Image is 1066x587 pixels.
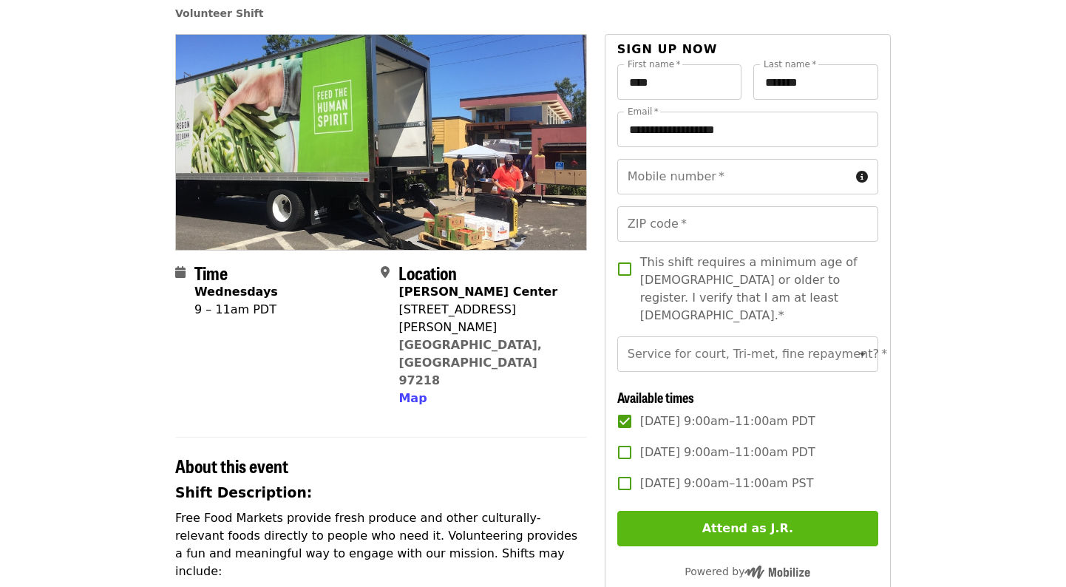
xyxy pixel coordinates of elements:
strong: [PERSON_NAME] Center [398,285,557,299]
input: ZIP code [617,206,878,242]
button: Map [398,390,427,407]
label: First name [628,60,681,69]
span: Map [398,391,427,405]
label: Email [628,107,659,116]
span: [DATE] 9:00am–11:00am PST [640,475,814,492]
i: map-marker-alt icon [381,265,390,279]
button: Open [852,344,873,364]
a: [GEOGRAPHIC_DATA], [GEOGRAPHIC_DATA] 97218 [398,338,542,387]
i: calendar icon [175,265,186,279]
a: Volunteer Shift [175,7,264,19]
span: Available times [617,387,694,407]
input: First name [617,64,742,100]
input: Last name [753,64,878,100]
span: Location [398,259,457,285]
div: [STREET_ADDRESS][PERSON_NAME] [398,301,574,336]
span: About this event [175,452,288,478]
input: Email [617,112,878,147]
input: Mobile number [617,159,850,194]
img: Ortiz Center - Free Food Market (16+) organized by Oregon Food Bank [176,35,586,249]
div: 9 – 11am PDT [194,301,278,319]
span: Sign up now [617,42,718,56]
h3: Shift Description: [175,483,587,503]
i: circle-info icon [856,170,868,184]
span: Powered by [685,566,810,577]
p: Free Food Markets provide fresh produce and other culturally-relevant foods directly to people wh... [175,509,587,580]
button: Attend as J.R. [617,511,878,546]
strong: Wednesdays [194,285,278,299]
img: Powered by Mobilize [744,566,810,579]
span: Time [194,259,228,285]
label: Last name [764,60,816,69]
span: [DATE] 9:00am–11:00am PDT [640,444,815,461]
span: [DATE] 9:00am–11:00am PDT [640,413,815,430]
span: This shift requires a minimum age of [DEMOGRAPHIC_DATA] or older to register. I verify that I am ... [640,254,866,325]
